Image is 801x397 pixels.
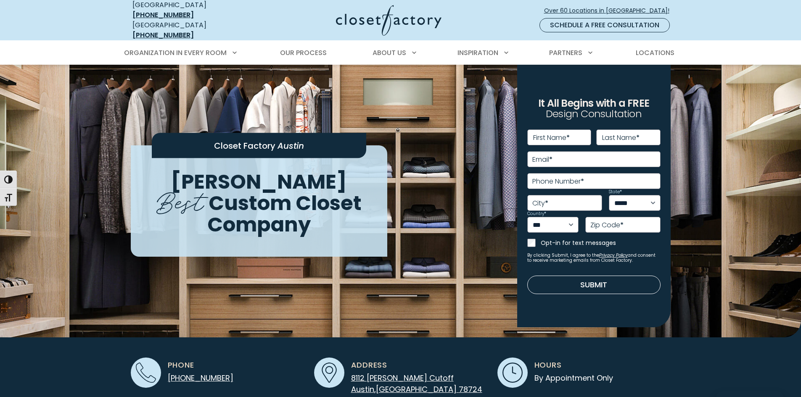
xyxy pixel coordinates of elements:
span: It All Begins with a FREE [538,96,649,110]
span: 8112 [PERSON_NAME] Cutoff [351,373,454,383]
label: Phone Number [532,178,584,185]
label: Last Name [602,134,640,141]
span: Phone [168,359,194,371]
span: Austin [278,140,304,152]
label: First Name [533,134,570,141]
label: City [532,200,548,207]
a: 8112 [PERSON_NAME] Cutoff Austin,[GEOGRAPHIC_DATA] 78724 [351,373,482,394]
span: Organization in Every Room [124,48,227,58]
label: Zip Code [590,222,624,229]
span: [GEOGRAPHIC_DATA] [376,384,457,394]
span: [PERSON_NAME] [171,168,347,196]
a: Over 60 Locations in [GEOGRAPHIC_DATA]! [544,3,677,18]
label: State [609,190,622,194]
label: Email [532,156,553,163]
span: Best [156,180,204,218]
label: Country [527,212,546,216]
span: Closet Factory [214,140,275,152]
span: 78724 [459,384,482,394]
a: Privacy Policy [599,252,628,258]
span: Custom Closet Company [207,189,362,239]
a: [PHONE_NUMBER] [132,10,194,20]
span: Address [351,359,388,371]
span: Locations [636,48,674,58]
span: About Us [373,48,406,58]
nav: Primary Menu [118,41,683,65]
span: Inspiration [457,48,498,58]
span: Partners [549,48,582,58]
a: [PHONE_NUMBER] [168,373,233,383]
span: Design Consultation [546,107,642,121]
img: Closet Factory Logo [336,5,441,36]
a: [PHONE_NUMBER] [132,30,194,40]
span: Over 60 Locations in [GEOGRAPHIC_DATA]! [544,6,676,15]
label: Opt-in for text messages [541,239,661,247]
div: [GEOGRAPHIC_DATA] [132,20,254,40]
small: By clicking Submit, I agree to the and consent to receive marketing emails from Closet Factory. [527,253,661,263]
a: Schedule a Free Consultation [539,18,670,32]
span: Hours [534,359,562,371]
span: Our Process [280,48,327,58]
span: Austin [351,384,374,394]
span: By Appointment Only [534,372,613,384]
button: Submit [527,276,661,294]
